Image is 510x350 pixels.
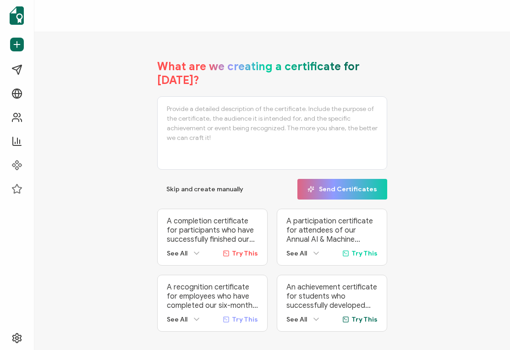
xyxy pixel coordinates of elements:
[167,217,258,244] p: A completion certificate for participants who have successfully finished our ‘Advanced Digital Ma...
[157,179,252,200] button: Skip and create manually
[167,316,187,323] span: See All
[286,217,378,244] p: A participation certificate for attendees of our Annual AI & Machine Learning Summit, which broug...
[10,6,24,25] img: sertifier-logomark-colored.svg
[297,179,387,200] button: Send Certificates
[286,250,307,257] span: See All
[232,316,258,323] span: Try This
[167,283,258,310] p: A recognition certificate for employees who have completed our six-month internal Leadership Deve...
[351,316,378,323] span: Try This
[307,186,377,193] span: Send Certificates
[166,186,243,193] span: Skip and create manually
[167,250,187,257] span: See All
[286,316,307,323] span: See All
[286,283,378,310] p: An achievement certificate for students who successfully developed and launched a fully functiona...
[232,250,258,257] span: Try This
[157,60,388,87] h1: What are we creating a certificate for [DATE]?
[351,250,378,257] span: Try This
